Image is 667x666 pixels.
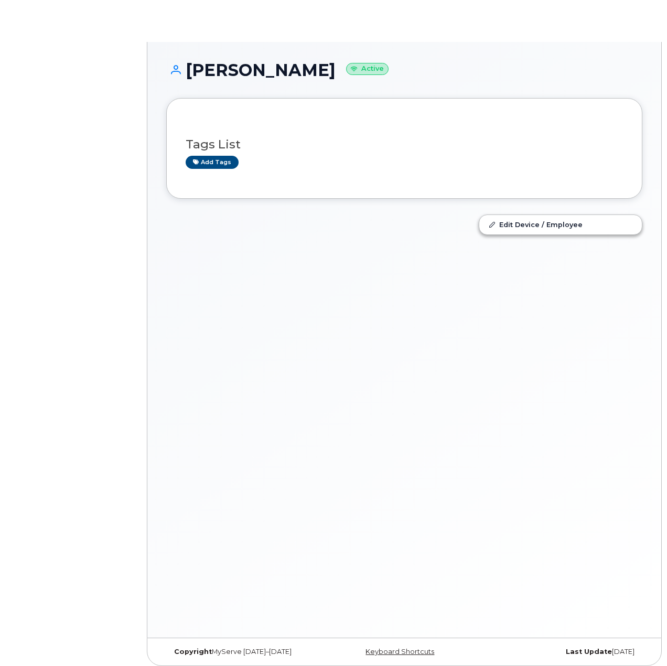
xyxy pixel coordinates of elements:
a: Keyboard Shortcuts [365,648,434,656]
strong: Last Update [566,648,612,656]
small: Active [346,63,389,75]
a: Add tags [186,156,239,169]
a: Edit Device / Employee [479,215,642,234]
div: MyServe [DATE]–[DATE] [166,648,325,656]
h3: Tags List [186,138,623,151]
div: [DATE] [483,648,642,656]
strong: Copyright [174,648,212,656]
h1: [PERSON_NAME] [166,61,642,79]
